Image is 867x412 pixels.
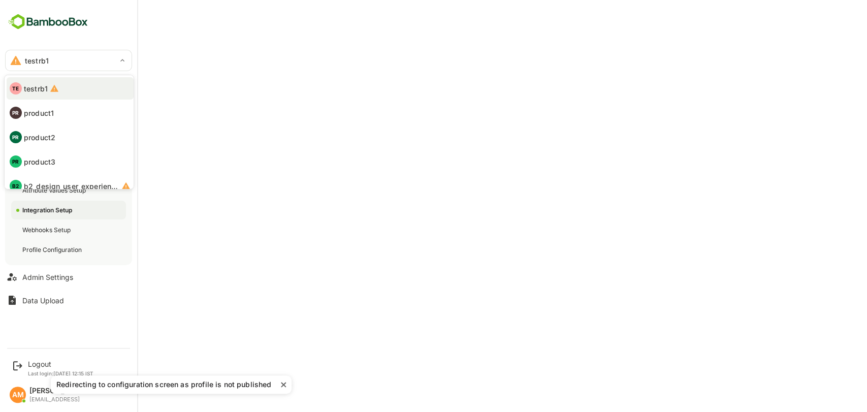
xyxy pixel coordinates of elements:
[10,107,22,119] div: PR
[24,83,48,94] p: testrb1
[24,181,119,192] p: b2_design_user_experience_design_human_centered
[24,108,54,118] p: product1
[24,132,55,143] p: product2
[10,155,22,168] div: PR
[10,131,22,143] div: PR
[24,156,55,167] p: product3
[56,379,280,390] div: Redirecting to configuration screen as profile is not published
[10,82,22,94] div: TE
[10,180,22,192] div: B2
